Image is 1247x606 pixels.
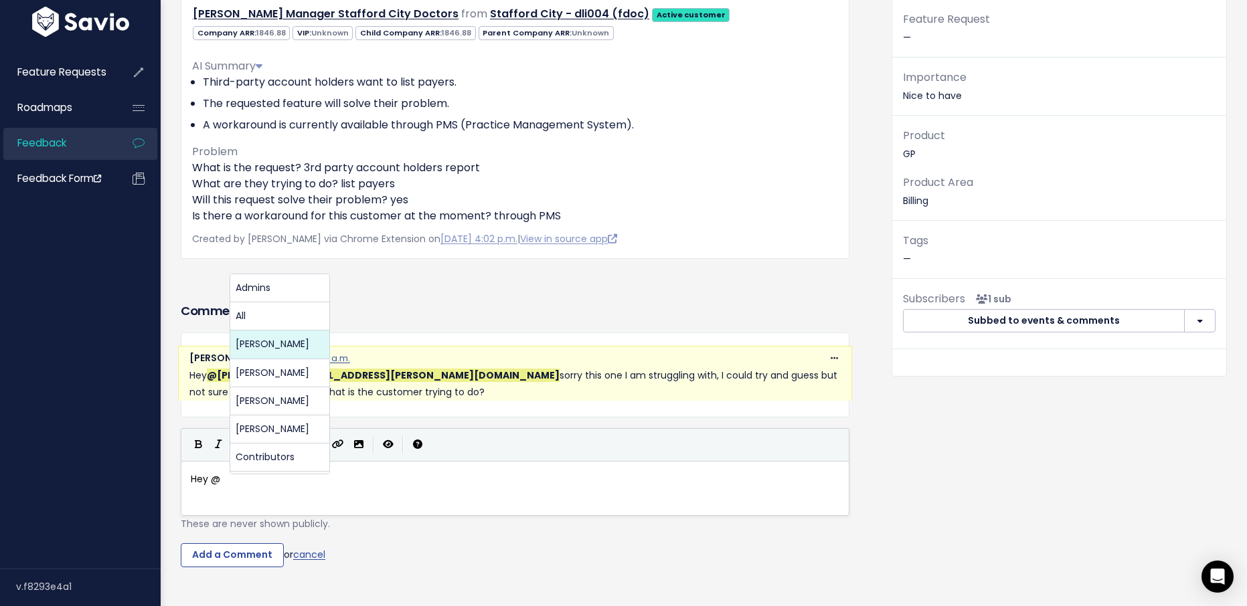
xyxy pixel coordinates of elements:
div: or [181,543,849,567]
span: VIP: [293,26,353,40]
span: These are never shown publicly. [181,517,330,530]
button: Italic [208,435,228,455]
p: What is the request? 3rd party account holders report What are they trying to do? list payers Wil... [192,160,838,224]
div: Open Intercom Messenger [1201,561,1234,593]
li: Third-party account holders want to list payers. [203,74,838,90]
span: Problem [192,144,238,159]
p: GP [903,126,1216,163]
span: Child Company ARR: [355,26,475,40]
div: v.f8293e4a1 [16,569,161,604]
p: Billing [903,173,1216,209]
span: 1846.88 [442,27,471,38]
span: Created by [PERSON_NAME] via Chrome Extension on | [192,232,617,245]
a: Feature Requests [3,57,111,88]
p: Nice to have [903,68,1216,104]
span: [PERSON_NAME] [189,351,270,365]
span: Feature Requests [17,65,106,79]
span: Feature Request [903,11,990,27]
input: Add a Comment [181,543,284,567]
li: [PERSON_NAME] [230,415,329,443]
li: The requested feature will solve their problem. [203,96,838,112]
i: | [402,436,404,453]
a: Roadmaps [3,92,111,123]
span: Product Area [903,175,973,190]
li: [PERSON_NAME] [230,359,329,387]
span: Parent Company ARR: [479,26,614,40]
span: Roadmaps [17,100,72,114]
button: Import an image [349,435,369,455]
img: logo-white.9d6f32f41409.svg [29,7,133,37]
li: Admins [230,274,329,302]
span: Product [903,128,945,143]
div: — [892,10,1226,58]
span: Feedback [17,136,66,150]
span: Unknown [311,27,349,38]
li: [PERSON_NAME] [230,330,329,359]
button: Subbed to events & comments [903,309,1185,333]
li: [PERSON_NAME] [230,387,329,415]
h3: Comments ( ) [181,302,849,320]
a: [DATE] 4:02 p.m. [440,232,517,245]
button: Heading [228,435,248,455]
a: Feedback [3,128,111,159]
button: Create Link [327,435,349,455]
p: — [903,231,1216,268]
strong: Active customer [657,9,726,20]
li: A workaround is currently available through PMS (Practice Management System). [203,117,838,133]
span: 1846.88 [256,27,286,38]
li: Contributors [230,443,329,472]
span: Subscribers [903,291,965,306]
button: Toggle Preview [378,435,398,455]
a: [PERSON_NAME] Manager Stafford City Doctors [193,6,459,21]
span: <p><strong>Subscribers</strong><br><br> - Lynn Hickey<br> </p> [971,292,1011,306]
span: Importance [903,70,967,85]
span: AI Summary [192,58,262,74]
i: | [373,436,374,453]
span: Unknown [572,27,609,38]
a: Stafford City - dli004 (fdoc) [490,6,649,21]
span: Hey @ [191,472,220,486]
li: [PERSON_NAME] [230,472,329,500]
span: Company ARR: [193,26,290,40]
a: Feedback form [3,163,111,194]
span: from [461,6,487,21]
p: Hey sorry this one I am struggling with, I could try and guess but not sure I would be correct. W... [189,367,841,401]
li: All [230,302,329,330]
button: Markdown Guide [408,435,428,455]
a: View in source app [520,232,617,245]
button: Bold [188,435,208,455]
span: Feedback form [17,171,101,185]
a: cancel [293,548,325,561]
span: Tags [903,233,928,248]
span: Lynn Hickey [207,369,560,382]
